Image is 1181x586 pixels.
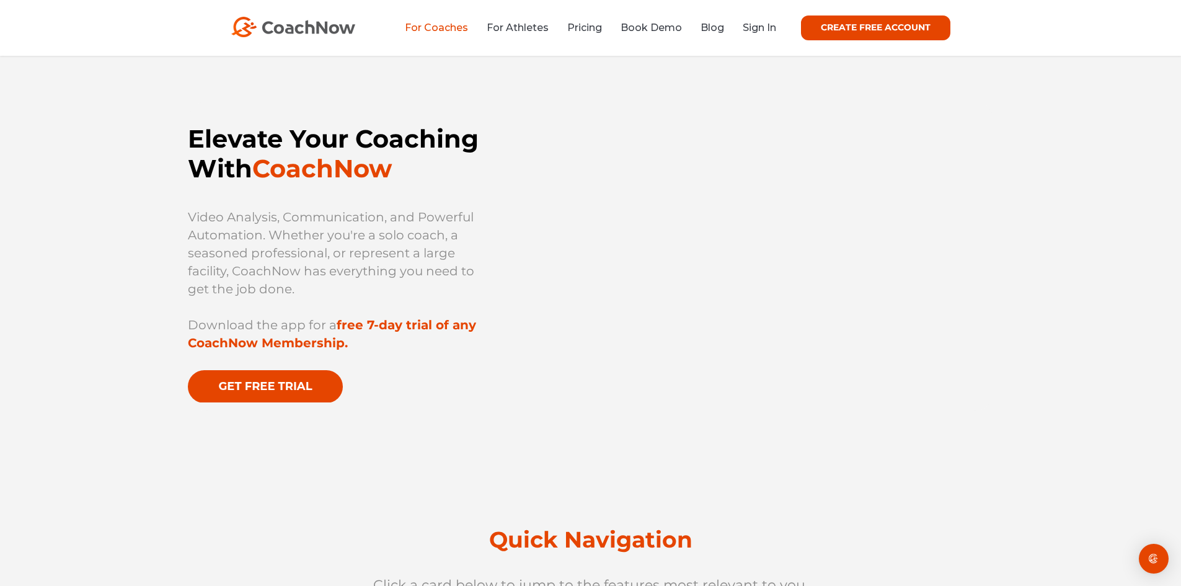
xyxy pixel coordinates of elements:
[621,22,682,33] a: Book Demo
[487,22,549,33] a: For Athletes
[743,22,776,33] a: Sign In
[542,125,994,383] iframe: YouTube video player
[188,208,493,298] p: Video Analysis, Communication, and Powerful Automation. Whether you're a solo coach, a seasoned p...
[188,124,493,184] h1: Elevate Your Coaching With
[405,22,468,33] a: For Coaches
[188,370,343,403] img: GET FREE TRIAL
[188,317,476,350] strong: free 7-day trial of any CoachNow Membership.
[188,316,493,352] p: Download the app for a
[231,17,355,37] img: CoachNow Logo
[567,22,602,33] a: Pricing
[801,16,950,40] a: CREATE FREE ACCOUNT
[1139,544,1169,574] div: Open Intercom Messenger
[252,153,392,184] span: CoachNow
[355,523,826,557] h1: Quick Navigation
[701,22,724,33] a: Blog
